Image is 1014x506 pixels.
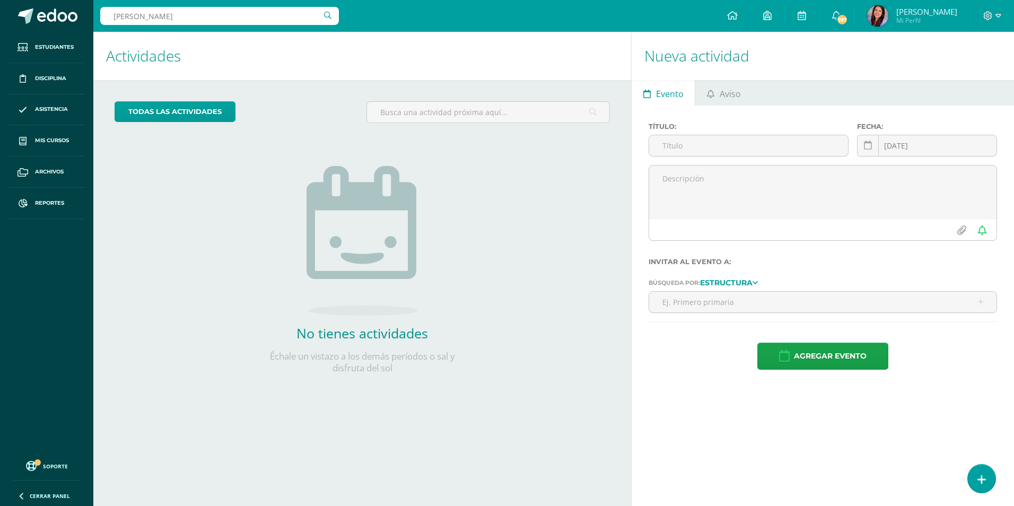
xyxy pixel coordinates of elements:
input: Busca una actividad próxima aquí... [367,102,609,123]
span: Archivos [35,168,64,176]
span: Búsqueda por: [649,279,700,286]
p: Échale un vistazo a los demás períodos o sal y disfruta del sol [256,351,468,374]
span: Soporte [43,463,68,470]
input: Busca un usuario... [100,7,339,25]
h2: No tienes actividades [256,324,468,342]
span: [PERSON_NAME] [896,6,957,17]
button: Agregar evento [757,343,888,370]
a: Reportes [8,188,85,219]
a: Asistencia [8,94,85,126]
span: Mis cursos [35,136,69,145]
h1: Actividades [106,32,618,80]
span: 197 [836,14,848,25]
label: Fecha: [857,123,997,130]
a: Disciplina [8,63,85,94]
span: Cerrar panel [30,492,70,500]
span: Asistencia [35,105,68,114]
span: Aviso [720,81,741,107]
a: Aviso [695,80,752,106]
a: Estudiantes [8,32,85,63]
img: no_activities.png [307,166,418,316]
a: Soporte [13,458,81,473]
input: Ej. Primero primaria [649,292,996,312]
label: Título: [649,123,849,130]
strong: Estructura [700,278,753,287]
span: Estudiantes [35,43,74,51]
span: Agregar evento [794,343,867,369]
span: Evento [656,81,684,107]
input: Fecha de entrega [858,135,996,156]
label: Invitar al evento a: [649,258,997,266]
input: Título [649,135,848,156]
span: Reportes [35,199,64,207]
img: 973116c3cfe8714e39039c433039b2a3.png [867,5,888,27]
span: Mi Perfil [896,16,957,25]
a: Mis cursos [8,125,85,156]
span: Disciplina [35,74,66,83]
h1: Nueva actividad [644,32,1001,80]
a: todas las Actividades [115,101,235,122]
a: Evento [632,80,695,106]
a: Estructura [700,278,758,286]
a: Archivos [8,156,85,188]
